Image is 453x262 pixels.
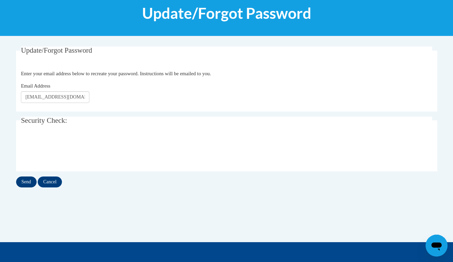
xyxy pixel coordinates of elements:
span: Update/Forgot Password [21,46,92,54]
span: Update/Forgot Password [142,4,311,22]
input: Cancel [38,176,62,187]
span: Security Check: [21,116,67,125]
iframe: reCAPTCHA [21,136,125,163]
iframe: Button to launch messaging window [426,235,448,257]
span: Enter your email address below to recreate your password. Instructions will be emailed to you. [21,71,211,76]
input: Email [21,91,89,103]
input: Send [16,176,37,187]
span: Email Address [21,83,50,89]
